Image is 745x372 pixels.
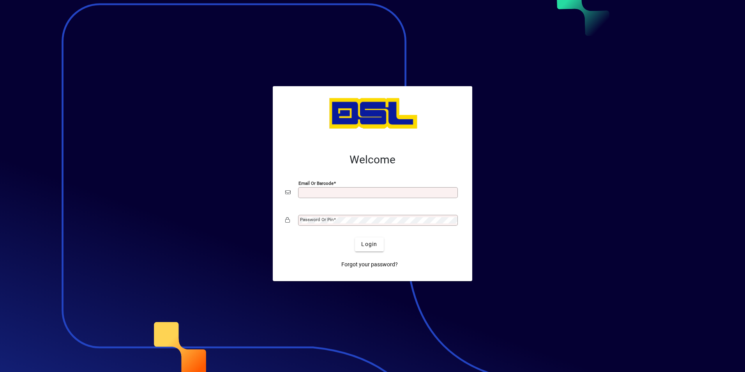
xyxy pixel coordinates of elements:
[341,260,398,269] span: Forgot your password?
[338,258,401,272] a: Forgot your password?
[300,217,334,222] mat-label: Password or Pin
[355,237,383,252] button: Login
[285,153,460,167] h2: Welcome
[361,240,377,248] span: Login
[298,180,334,186] mat-label: Email or Barcode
